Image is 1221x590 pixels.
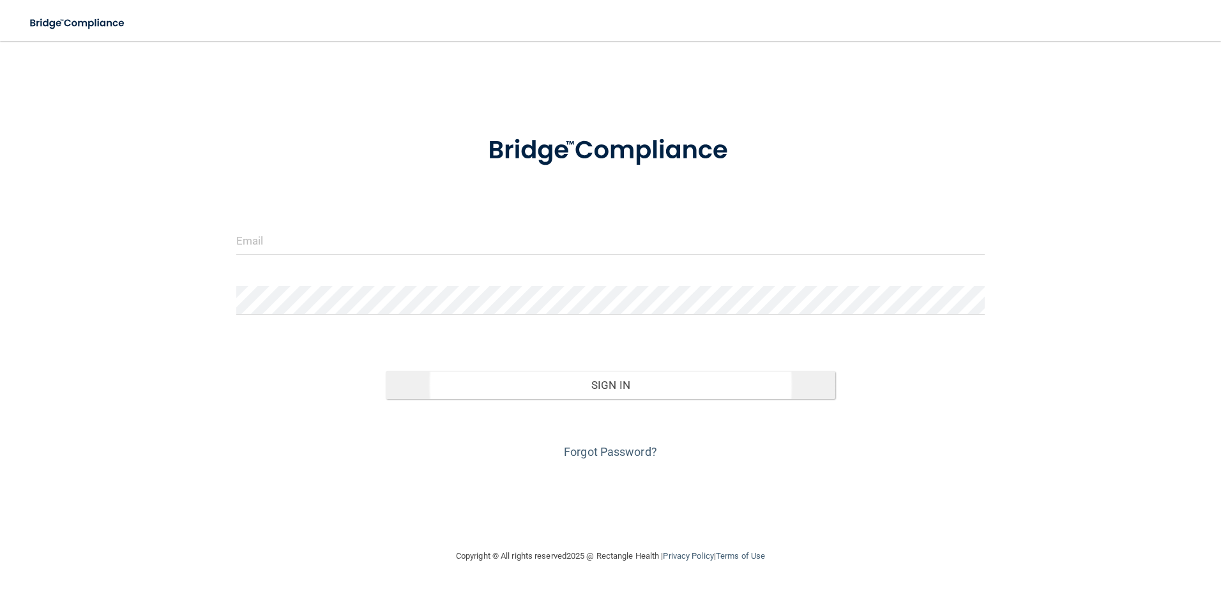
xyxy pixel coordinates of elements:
[19,10,137,36] img: bridge_compliance_login_screen.278c3ca4.svg
[377,536,844,577] div: Copyright © All rights reserved 2025 @ Rectangle Health | |
[386,371,835,399] button: Sign In
[236,226,985,255] input: Email
[564,445,657,458] a: Forgot Password?
[716,551,765,561] a: Terms of Use
[663,551,713,561] a: Privacy Policy
[462,117,759,184] img: bridge_compliance_login_screen.278c3ca4.svg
